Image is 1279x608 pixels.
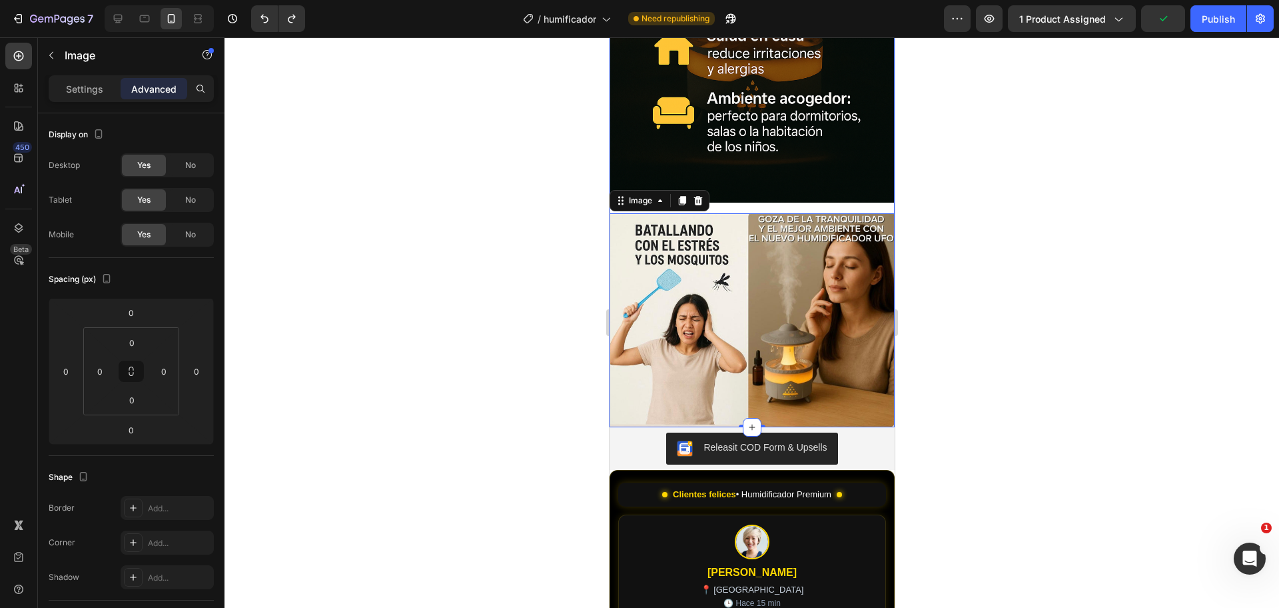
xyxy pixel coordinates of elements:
span: No [185,159,196,171]
div: Add... [148,537,211,549]
button: 1 product assigned [1008,5,1136,32]
span: Yes [137,159,151,171]
div: 450 [13,142,32,153]
div: Shape [49,469,91,487]
div: Beta [10,244,32,255]
button: Publish [1190,5,1246,32]
input: 0 [118,303,145,323]
input: 0px [90,361,110,381]
span: No [185,194,196,206]
span: Yes [137,229,151,241]
p: Advanced [131,82,177,96]
input: 0 [118,420,145,440]
div: Desktop [49,159,80,171]
div: Undo/Redo [251,5,305,32]
p: Settings [66,82,103,96]
p: Image [65,47,178,63]
div: Border [49,502,75,514]
span: Need republishing [641,13,709,25]
span: No [185,229,196,241]
div: Publish [1202,12,1235,26]
span: Yes [137,194,151,206]
input: 0px [154,361,174,381]
p: 7 [87,11,93,27]
div: Shadow [49,571,79,583]
div: Add... [148,572,211,584]
input: 0px [119,390,145,410]
span: humificador [544,12,596,26]
span: / [538,12,541,26]
div: Add... [148,503,211,515]
div: Mobile [49,229,74,241]
span: 1 [1261,523,1272,533]
div: 🕒 Hace 15 min [114,560,171,572]
input: 0 [187,361,207,381]
div: Corner [49,537,75,549]
iframe: Intercom live chat [1234,543,1266,575]
span: 1 product assigned [1019,12,1106,26]
div: Display on [49,126,107,144]
input: 0 [56,361,76,381]
div: Tablet [49,194,72,206]
button: 7 [5,5,99,32]
iframe: Design area [610,37,895,608]
input: 0px [119,333,145,353]
div: Spacing (px) [49,271,115,289]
